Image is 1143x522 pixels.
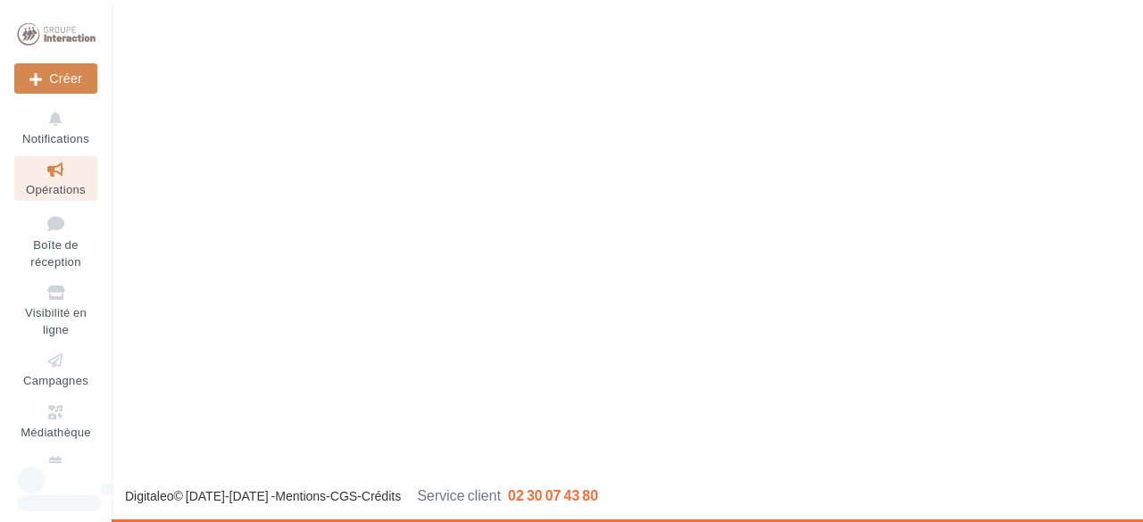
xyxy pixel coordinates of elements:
div: Nouvelle campagne [14,63,97,94]
span: Notifications [22,131,89,145]
a: Digitaleo [125,488,173,503]
span: Service client [417,486,501,503]
a: Opérations [14,156,97,200]
a: Campagnes [14,347,97,391]
span: Campagnes [23,373,88,387]
a: Crédits [362,488,401,503]
a: Boîte de réception [14,208,97,273]
span: 02 30 07 43 80 [508,486,598,503]
span: Boîte de réception [30,237,80,269]
span: © [DATE]-[DATE] - - - [125,488,598,503]
span: Médiathèque [21,425,91,439]
a: Calendrier [14,450,97,493]
button: Créer [14,63,97,94]
span: Visibilité en ligne [25,305,87,336]
a: Visibilité en ligne [14,279,97,340]
button: Notifications [14,105,97,149]
a: Mentions [275,488,326,503]
span: Opérations [26,182,86,196]
a: CGS [330,488,357,503]
a: Médiathèque [14,399,97,443]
